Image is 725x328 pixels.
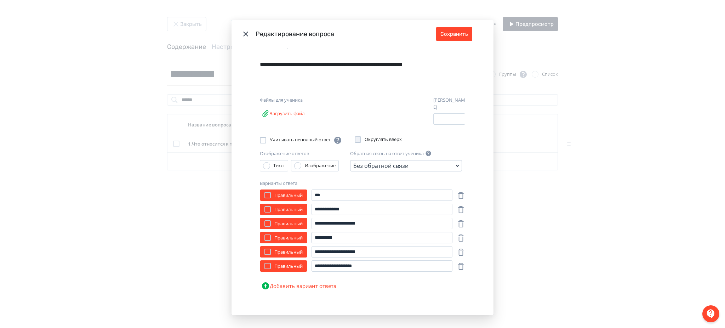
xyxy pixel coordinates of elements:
label: Отображение ответов [260,150,309,157]
span: Округлять вверх [365,136,402,143]
div: Без обратной связи [353,162,409,170]
span: Правильный [274,263,303,270]
span: Правильный [274,206,303,213]
button: Добавить вариант ответа [260,279,338,293]
span: Правильный [274,249,303,256]
div: Modal [232,20,493,315]
span: Правильный [274,220,303,227]
span: Учитывать неполный ответ [270,136,342,145]
span: Правильный [274,192,303,199]
div: Файлы для ученика [260,97,334,104]
button: Сохранить [436,27,472,41]
label: Обратная связь на ответ ученика [350,150,424,157]
div: Текст [273,162,285,169]
div: Изображение [305,162,336,169]
label: [PERSON_NAME] [433,97,465,111]
span: Правильный [274,234,303,242]
label: Варианты ответа [260,180,297,187]
div: Редактирование вопроса [256,29,436,39]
